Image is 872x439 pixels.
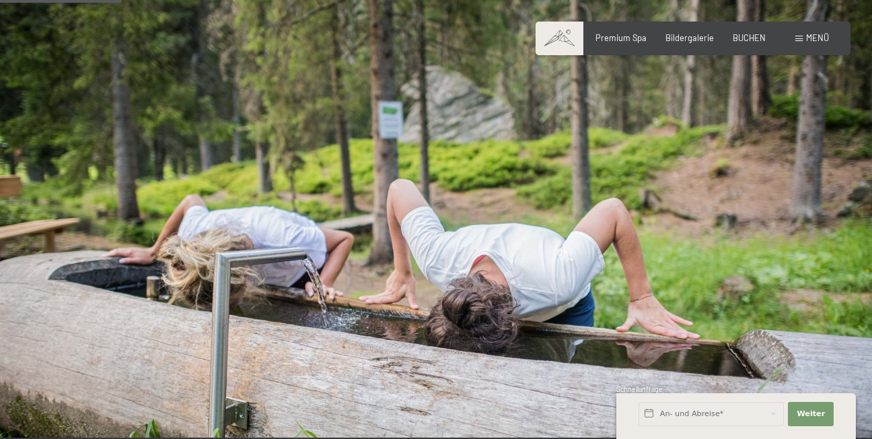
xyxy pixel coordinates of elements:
span: Schnellanfrage [616,385,663,393]
a: BUCHEN [733,32,766,43]
button: Weiter [788,402,834,426]
a: Bildergalerie [665,32,714,43]
a: Premium Spa [595,32,647,43]
span: Weiter [797,409,825,419]
span: Menü [806,32,829,43]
